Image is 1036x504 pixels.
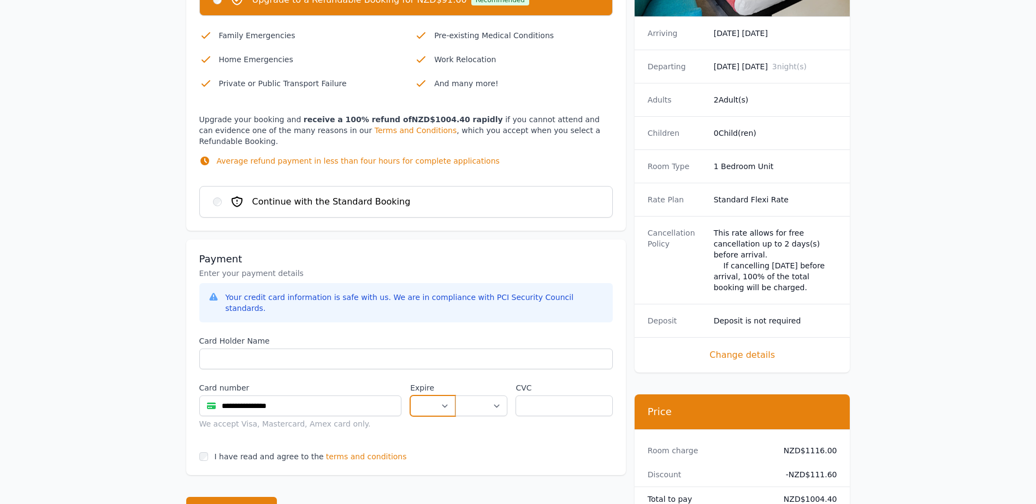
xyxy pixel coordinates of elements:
dd: NZD$1116.00 [780,445,837,456]
span: Continue with the Standard Booking [252,195,411,208]
dd: Standard Flexi Rate [714,194,837,205]
a: Terms and Conditions [375,126,457,135]
dt: Rate Plan [648,194,705,205]
p: And many more! [434,77,613,90]
dt: Children [648,128,705,139]
dd: 2 Adult(s) [714,94,837,105]
dd: 0 Child(ren) [714,128,837,139]
dt: Deposit [648,315,705,326]
label: I have read and agree to the [215,452,324,461]
p: Work Relocation [434,53,613,66]
p: Home Emergencies [219,53,398,66]
p: Enter your payment details [199,268,613,279]
dd: Deposit is not required [714,315,837,326]
div: We accept Visa, Mastercard, Amex card only. [199,418,402,429]
h3: Payment [199,253,613,266]
dt: Arriving [648,28,705,39]
dd: [DATE] [DATE] [714,61,837,72]
label: Expire [410,382,455,393]
dt: Room charge [648,445,771,456]
label: Card number [199,382,402,393]
dt: Adults [648,94,705,105]
div: This rate allows for free cancellation up to 2 days(s) before arrival. If cancelling [DATE] befor... [714,227,837,293]
span: terms and conditions [326,451,407,462]
dt: Discount [648,469,771,480]
div: Your credit card information is safe with us. We are in compliance with PCI Security Council stan... [226,292,604,314]
label: . [455,382,507,393]
label: Card Holder Name [199,335,613,346]
dt: Cancellation Policy [648,227,705,293]
p: Family Emergencies [219,29,398,42]
dt: Room Type [648,161,705,172]
span: 3 night(s) [772,62,807,71]
p: Private or Public Transport Failure [219,77,398,90]
dd: [DATE] [DATE] [714,28,837,39]
p: Upgrade your booking and if you cannot attend and can evidence one of the many reasons in our , w... [199,114,613,177]
dd: - NZD$111.60 [780,469,837,480]
p: Average refund payment in less than four hours for complete applications [217,155,500,166]
dt: Departing [648,61,705,72]
label: CVC [516,382,612,393]
span: Change details [648,349,837,362]
dd: 1 Bedroom Unit [714,161,837,172]
p: Pre-existing Medical Conditions [434,29,613,42]
strong: receive a 100% refund of NZD$1004.40 rapidly [304,115,503,124]
h3: Price [648,405,837,418]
